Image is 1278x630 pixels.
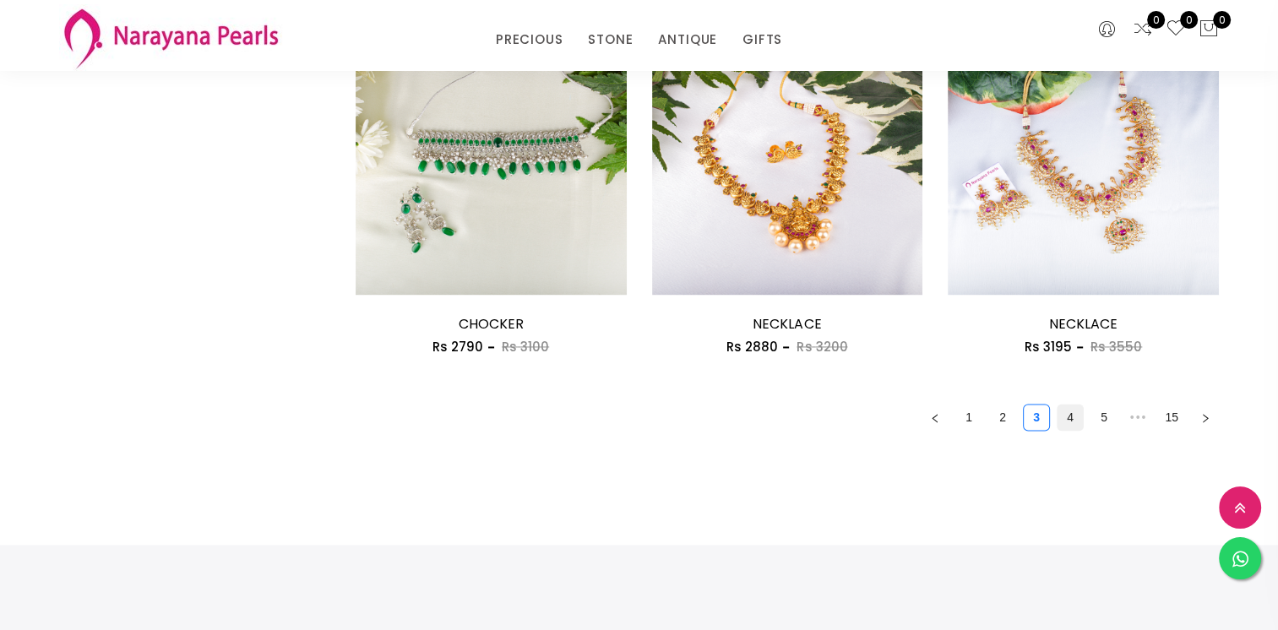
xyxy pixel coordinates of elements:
a: STONE [588,27,633,52]
span: Rs 3195 [1025,338,1072,356]
span: Rs 3200 [797,338,847,356]
button: right [1192,404,1219,431]
a: 3 [1024,405,1049,430]
span: right [1200,413,1210,423]
button: 0 [1199,19,1219,41]
span: 0 [1213,11,1231,29]
a: 5 [1091,405,1117,430]
a: CHOCKER [459,314,524,334]
span: 0 [1180,11,1198,29]
span: Rs 3550 [1090,338,1142,356]
span: 0 [1147,11,1165,29]
button: left [922,404,949,431]
a: 15 [1159,405,1184,430]
li: 5 [1090,404,1118,431]
a: 1 [956,405,982,430]
span: left [930,413,940,423]
span: ••• [1124,404,1151,431]
li: 4 [1057,404,1084,431]
li: 1 [955,404,982,431]
a: 0 [1166,19,1186,41]
a: PRECIOUS [496,27,563,52]
span: Rs 2790 [432,338,483,356]
li: 15 [1158,404,1185,431]
li: Next Page [1192,404,1219,431]
a: NECKLACE [1049,314,1118,334]
li: Next 5 Pages [1124,404,1151,431]
span: Rs 2880 [726,338,778,356]
li: 2 [989,404,1016,431]
a: ANTIQUE [658,27,717,52]
a: 4 [1058,405,1083,430]
a: GIFTS [742,27,782,52]
li: Previous Page [922,404,949,431]
span: Rs 3100 [502,338,549,356]
a: 2 [990,405,1015,430]
a: NECKLACE [753,314,821,334]
li: 3 [1023,404,1050,431]
a: 0 [1133,19,1153,41]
